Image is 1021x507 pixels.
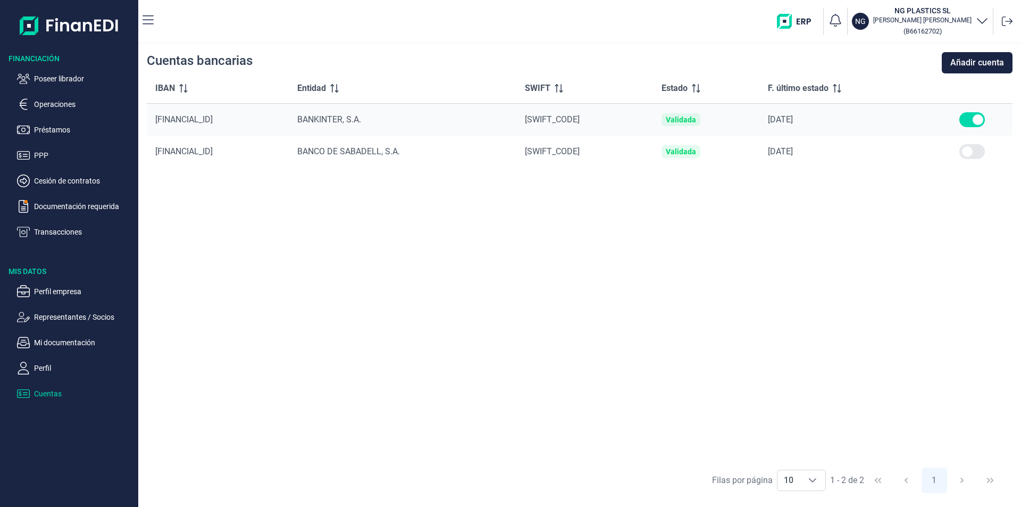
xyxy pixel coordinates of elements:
[893,468,919,493] button: Previous Page
[949,468,975,493] button: Next Page
[34,311,134,323] p: Representantes / Socios
[950,56,1004,69] span: Añadir cuenta
[34,200,134,213] p: Documentación requerida
[34,285,134,298] p: Perfil empresa
[942,52,1012,73] button: Añadir cuenta
[34,336,134,349] p: Mi documentación
[977,468,1003,493] button: Last Page
[768,146,923,157] div: [DATE]
[903,27,942,35] small: Copiar cif
[17,311,134,323] button: Representantes / Socios
[155,114,213,124] span: [FINANCIAL_ID]
[34,123,134,136] p: Préstamos
[34,174,134,187] p: Cesión de contratos
[830,476,864,485] span: 1 - 2 de 2
[525,146,580,156] span: [SWIFT_CODE]
[297,114,361,124] span: BANKINTER, S.A.
[20,9,119,43] img: Logo de aplicación
[768,114,923,125] div: [DATE]
[865,468,891,493] button: First Page
[34,72,134,85] p: Poseer librador
[852,5,989,37] button: NGNG PLASTICS SL[PERSON_NAME] [PERSON_NAME](B66162702)
[777,14,819,29] img: erp
[17,72,134,85] button: Poseer librador
[34,98,134,111] p: Operaciones
[800,470,825,491] div: Choose
[525,114,580,124] span: [SWIFT_CODE]
[525,82,550,95] span: SWIFT
[17,98,134,111] button: Operaciones
[666,115,696,124] div: Validada
[17,387,134,400] button: Cuentas
[17,362,134,375] button: Perfil
[155,146,213,156] span: [FINANCIAL_ID]
[17,226,134,238] button: Transacciones
[17,200,134,213] button: Documentación requerida
[777,470,800,491] span: 10
[855,16,866,27] p: NG
[17,285,134,298] button: Perfil empresa
[922,468,947,493] button: Page 1
[147,52,253,73] div: Cuentas bancarias
[297,146,400,156] span: BANCO DE SABADELL, S.A.
[17,336,134,349] button: Mi documentación
[17,174,134,187] button: Cesión de contratos
[17,123,134,136] button: Préstamos
[17,149,134,162] button: PPP
[34,149,134,162] p: PPP
[768,82,828,95] span: F. último estado
[712,474,773,487] div: Filas por página
[297,82,326,95] span: Entidad
[34,362,134,375] p: Perfil
[873,5,972,16] h3: NG PLASTICS SL
[662,82,688,95] span: Estado
[666,147,696,156] div: Validada
[34,226,134,238] p: Transacciones
[155,82,175,95] span: IBAN
[873,16,972,24] p: [PERSON_NAME] [PERSON_NAME]
[34,387,134,400] p: Cuentas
